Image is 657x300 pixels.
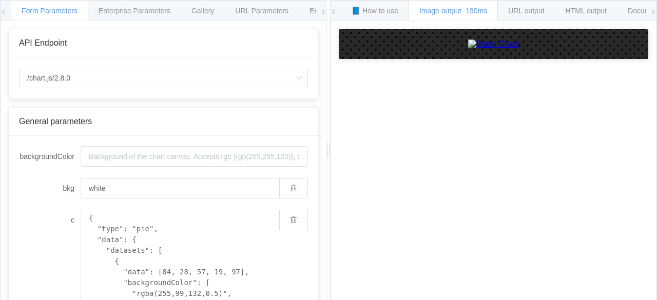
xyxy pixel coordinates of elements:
label: bkg [19,178,81,198]
span: General parameters [19,117,92,126]
a: Static Chart [349,39,638,49]
span: URL output [508,7,544,15]
label: backgroundColor [19,146,81,167]
input: Background of the chart canvas. Accepts rgb (rgb(255,255,120)), colors (red), and url-encoded hex... [81,178,279,198]
span: Image output [419,7,487,15]
span: Enterprise Parameters [99,7,170,15]
img: Static Chart [468,39,519,49]
span: - 190ms [461,7,488,15]
span: API Endpoint [19,38,67,47]
span: HTML output [566,7,607,15]
span: 📘 How to use [352,7,398,15]
span: Gallery [191,7,214,15]
span: URL Parameters [235,7,288,15]
input: Background of the chart canvas. Accepts rgb (rgb(255,255,120)), colors (red), and url-encoded hex... [81,146,308,167]
span: Environments [310,7,354,15]
span: Form Parameters [22,7,78,15]
input: Select [19,68,308,88]
label: c [19,210,81,230]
